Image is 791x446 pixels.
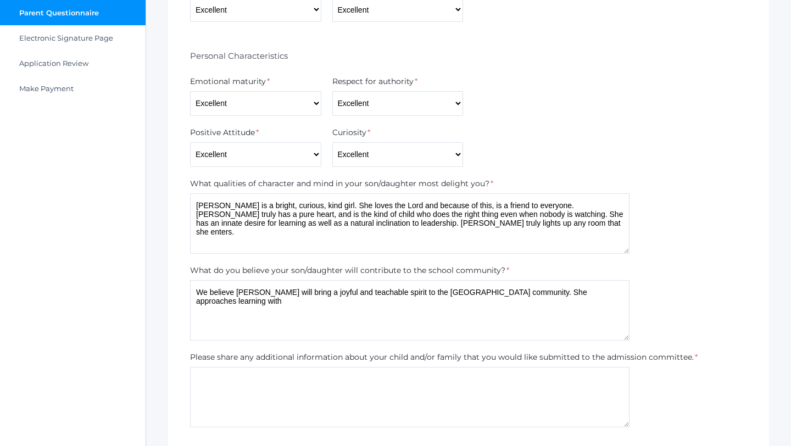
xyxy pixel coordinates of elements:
[19,34,113,42] span: Electronic Signature Page
[19,84,74,93] span: Make Payment
[190,352,694,363] label: Please share any additional information about your child and/or family that you would like submit...
[190,265,505,276] label: What do you believe your son/daughter will contribute to the school community?
[332,127,366,138] label: Curiosity
[19,8,99,17] span: Parent Questionnaire
[190,127,255,138] label: Positive Attitude
[190,51,288,61] h6: Personal Characteristics
[190,76,266,87] label: Emotional maturity
[190,178,489,189] label: What qualities of character and mind in your son/daughter most delight you?
[19,59,88,68] span: Application Review
[332,76,414,87] label: Respect for authority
